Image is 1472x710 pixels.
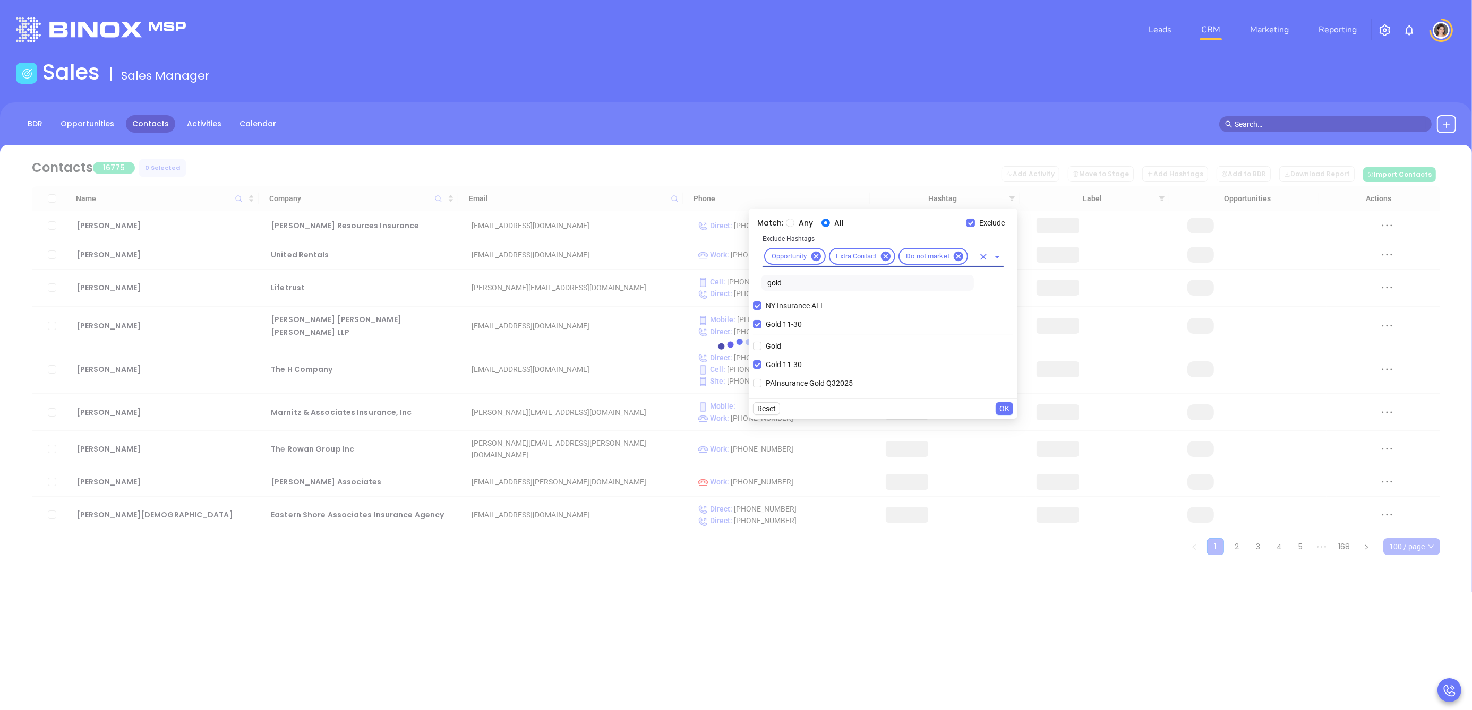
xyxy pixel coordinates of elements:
[16,17,186,42] img: logo
[54,115,121,133] a: Opportunities
[1186,538,1203,555] li: Previous Page
[233,115,283,133] a: Calendar
[1235,118,1426,130] input: Search…
[761,359,806,370] span: Gold 11-30
[1403,24,1416,37] img: iconNotification
[763,233,1004,245] p: Exclude Hashtags
[1358,538,1375,555] button: right
[121,67,210,84] span: Sales Manager
[761,300,829,311] span: NY Insurance ALL
[761,275,974,291] input: Search
[761,318,806,330] span: Gold 11-30
[976,249,991,264] button: Clear
[126,115,175,133] a: Contacts
[1358,538,1375,555] li: Next Page
[829,248,896,265] div: Extra Contact
[765,252,813,261] span: Opportunity
[999,403,1009,414] span: OK
[181,115,228,133] a: Activities
[21,115,49,133] a: BDR
[990,249,1005,264] button: Open
[757,403,776,414] span: Reset
[1225,120,1233,128] span: search
[753,213,1013,233] div: Match:
[761,377,857,389] span: PAInsurance Gold Q32025
[753,402,780,415] button: Reset
[1186,538,1203,555] button: left
[1197,19,1225,40] a: CRM
[830,252,884,261] span: Extra Contact
[1314,19,1361,40] a: Reporting
[1246,19,1293,40] a: Marketing
[761,340,785,352] span: Gold
[898,248,968,265] div: Do not market
[830,217,848,229] span: All
[1433,22,1450,39] img: user
[1379,24,1391,37] img: iconSetting
[975,217,1009,229] span: Exclude
[794,217,817,229] span: Any
[764,248,825,265] div: Opportunity
[900,252,956,261] span: Do not market
[996,402,1013,415] button: OK
[1144,19,1176,40] a: Leads
[42,59,100,85] h1: Sales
